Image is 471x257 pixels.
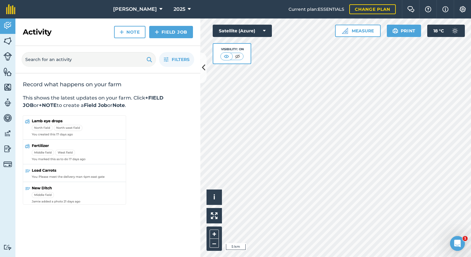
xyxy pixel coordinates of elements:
button: Satellite (Azure) [213,25,272,37]
button: i [207,190,222,205]
img: svg+xml;base64,PD94bWwgdmVyc2lvbj0iMS4wIiBlbmNvZGluZz0idXRmLTgiPz4KPCEtLSBHZW5lcmF0b3I6IEFkb2JlIE... [3,52,12,61]
h2: Record what happens on your farm [23,81,193,88]
img: svg+xml;base64,PD94bWwgdmVyc2lvbj0iMS4wIiBlbmNvZGluZz0idXRmLTgiPz4KPCEtLSBHZW5lcmF0b3I6IEFkb2JlIE... [3,244,12,250]
strong: +NOTE [39,102,57,108]
input: Search for an activity [22,52,156,67]
button: – [210,239,219,248]
img: Four arrows, one pointing top left, one top right, one bottom right and the last bottom left [211,212,218,219]
img: svg+xml;base64,PD94bWwgdmVyc2lvbj0iMS4wIiBlbmNvZGluZz0idXRmLTgiPz4KPCEtLSBHZW5lcmF0b3I6IEFkb2JlIE... [3,113,12,123]
img: svg+xml;base64,PD94bWwgdmVyc2lvbj0iMS4wIiBlbmNvZGluZz0idXRmLTgiPz4KPCEtLSBHZW5lcmF0b3I6IEFkb2JlIE... [3,144,12,153]
button: + [210,230,219,239]
h2: Activity [23,27,51,37]
span: 1 [463,236,468,241]
button: 18 °C [427,25,465,37]
img: svg+xml;base64,PHN2ZyB4bWxucz0iaHR0cDovL3d3dy53My5vcmcvMjAwMC9zdmciIHdpZHRoPSIxNyIgaGVpZ2h0PSIxNy... [442,6,448,13]
img: svg+xml;base64,PD94bWwgdmVyc2lvbj0iMS4wIiBlbmNvZGluZz0idXRmLTgiPz4KPCEtLSBHZW5lcmF0b3I6IEFkb2JlIE... [3,98,12,107]
span: Filters [172,56,190,63]
img: svg+xml;base64,PHN2ZyB4bWxucz0iaHR0cDovL3d3dy53My5vcmcvMjAwMC9zdmciIHdpZHRoPSI1NiIgaGVpZ2h0PSI2MC... [3,67,12,76]
img: Ruler icon [342,28,348,34]
div: Visibility: On [220,47,244,52]
img: svg+xml;base64,PHN2ZyB4bWxucz0iaHR0cDovL3d3dy53My5vcmcvMjAwMC9zdmciIHdpZHRoPSIxOSIgaGVpZ2h0PSIyNC... [392,27,398,35]
span: Current plan : ESSENTIALS [289,6,344,13]
img: Two speech bubbles overlapping with the left bubble in the forefront [407,6,415,12]
img: A cog icon [459,6,466,12]
span: i [213,193,215,201]
button: Print [387,25,421,37]
img: fieldmargin Logo [6,4,15,14]
span: 2025 [174,6,185,13]
button: Filters [159,52,194,67]
button: Measure [335,25,381,37]
p: This shows the latest updates on your farm. Click or to create a or . [23,94,193,109]
img: svg+xml;base64,PD94bWwgdmVyc2lvbj0iMS4wIiBlbmNvZGluZz0idXRmLTgiPz4KPCEtLSBHZW5lcmF0b3I6IEFkb2JlIE... [3,21,12,30]
img: svg+xml;base64,PHN2ZyB4bWxucz0iaHR0cDovL3d3dy53My5vcmcvMjAwMC9zdmciIHdpZHRoPSI1NiIgaGVpZ2h0PSI2MC... [3,36,12,46]
img: svg+xml;base64,PHN2ZyB4bWxucz0iaHR0cDovL3d3dy53My5vcmcvMjAwMC9zdmciIHdpZHRoPSI1NiIgaGVpZ2h0PSI2MC... [3,83,12,92]
img: svg+xml;base64,PHN2ZyB4bWxucz0iaHR0cDovL3d3dy53My5vcmcvMjAwMC9zdmciIHdpZHRoPSIxNCIgaGVpZ2h0PSIyNC... [155,28,159,36]
a: Field Job [149,26,193,38]
span: [PERSON_NAME] [113,6,157,13]
img: svg+xml;base64,PD94bWwgdmVyc2lvbj0iMS4wIiBlbmNvZGluZz0idXRmLTgiPz4KPCEtLSBHZW5lcmF0b3I6IEFkb2JlIE... [3,160,12,169]
img: svg+xml;base64,PHN2ZyB4bWxucz0iaHR0cDovL3d3dy53My5vcmcvMjAwMC9zdmciIHdpZHRoPSI1MCIgaGVpZ2h0PSI0MC... [223,53,230,59]
iframe: Intercom live chat [450,236,465,251]
strong: Field Job [84,102,107,108]
img: A question mark icon [424,6,432,12]
a: Note [114,26,145,38]
img: svg+xml;base64,PHN2ZyB4bWxucz0iaHR0cDovL3d3dy53My5vcmcvMjAwMC9zdmciIHdpZHRoPSIxOSIgaGVpZ2h0PSIyNC... [146,56,152,63]
img: svg+xml;base64,PHN2ZyB4bWxucz0iaHR0cDovL3d3dy53My5vcmcvMjAwMC9zdmciIHdpZHRoPSI1MCIgaGVpZ2h0PSI0MC... [234,53,241,59]
strong: Note [113,102,125,108]
span: 18 ° C [433,25,444,37]
a: Change plan [349,4,396,14]
img: svg+xml;base64,PHN2ZyB4bWxucz0iaHR0cDovL3d3dy53My5vcmcvMjAwMC9zdmciIHdpZHRoPSIxNCIgaGVpZ2h0PSIyNC... [120,28,124,36]
img: svg+xml;base64,PD94bWwgdmVyc2lvbj0iMS4wIiBlbmNvZGluZz0idXRmLTgiPz4KPCEtLSBHZW5lcmF0b3I6IEFkb2JlIE... [449,25,461,37]
img: svg+xml;base64,PD94bWwgdmVyc2lvbj0iMS4wIiBlbmNvZGluZz0idXRmLTgiPz4KPCEtLSBHZW5lcmF0b3I6IEFkb2JlIE... [3,129,12,138]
